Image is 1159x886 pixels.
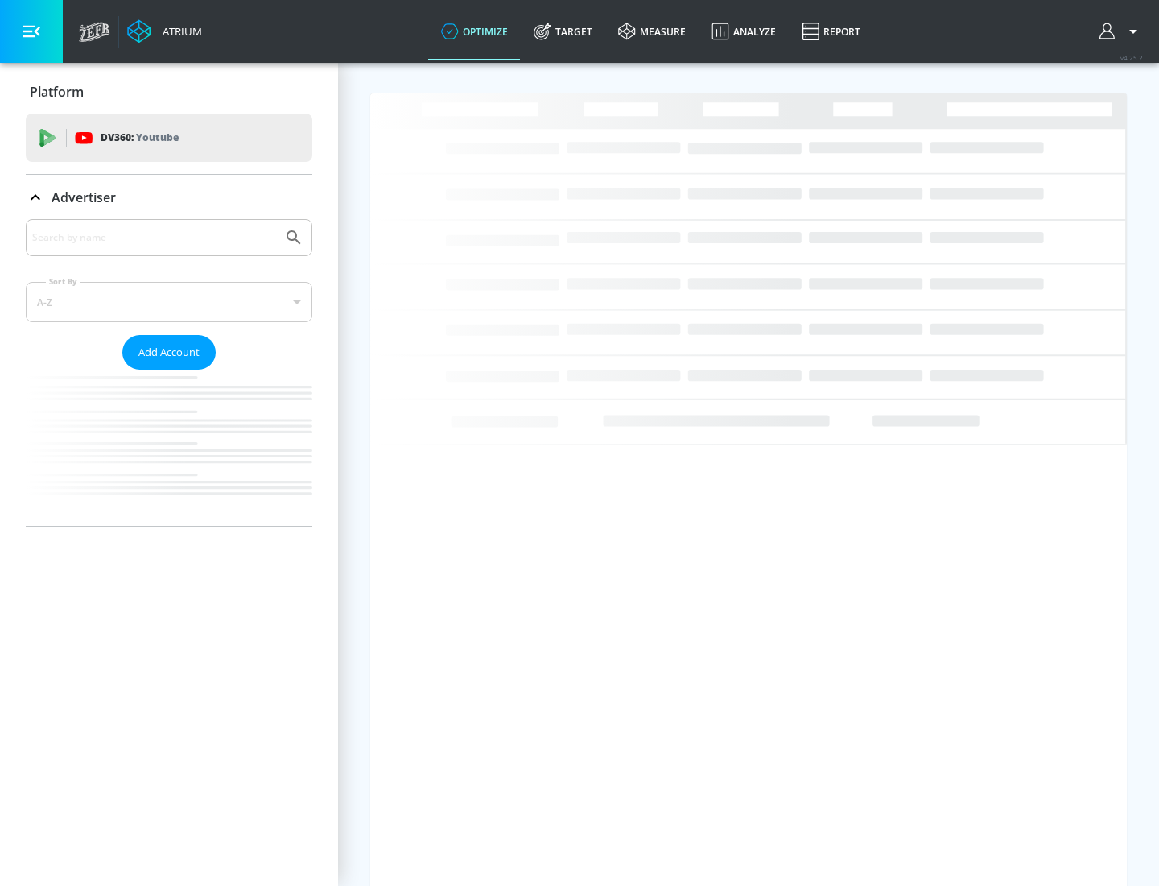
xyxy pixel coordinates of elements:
[26,370,312,526] nav: list of Advertiser
[26,219,312,526] div: Advertiser
[32,227,276,248] input: Search by name
[26,69,312,114] div: Platform
[1120,53,1143,62] span: v 4.25.2
[699,2,789,60] a: Analyze
[26,114,312,162] div: DV360: Youtube
[521,2,605,60] a: Target
[46,276,80,287] label: Sort By
[122,335,216,370] button: Add Account
[605,2,699,60] a: measure
[101,129,179,147] p: DV360:
[789,2,873,60] a: Report
[127,19,202,43] a: Atrium
[26,282,312,322] div: A-Z
[136,129,179,146] p: Youtube
[138,343,200,362] span: Add Account
[30,83,84,101] p: Platform
[26,175,312,220] div: Advertiser
[52,188,116,206] p: Advertiser
[156,24,202,39] div: Atrium
[428,2,521,60] a: optimize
